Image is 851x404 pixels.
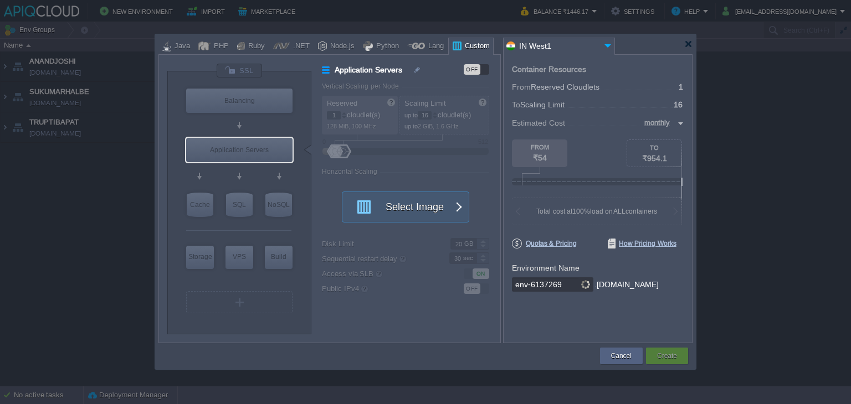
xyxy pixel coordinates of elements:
[265,246,293,269] div: Build Node
[265,193,292,217] div: NoSQL Databases
[290,38,310,55] div: .NET
[608,239,676,248] span: How Pricing Works
[186,246,214,268] div: Storage
[425,38,444,55] div: Lang
[373,38,399,55] div: Python
[657,350,677,361] button: Create
[186,89,293,113] div: Balancing
[226,193,253,217] div: SQL
[512,263,580,272] label: Environment Name
[512,239,577,248] span: Quotas & Pricing
[211,38,229,55] div: PHP
[225,246,253,268] div: VPS
[186,89,293,113] div: Load Balancer
[327,38,355,55] div: Node.js
[594,277,659,292] div: .[DOMAIN_NAME]
[186,291,293,313] div: Create New Layer
[464,64,480,75] div: OFF
[462,38,490,55] div: Custom
[512,65,586,74] div: Container Resources
[265,193,292,217] div: NoSQL
[187,193,213,217] div: Cache
[611,350,632,361] button: Cancel
[186,138,293,162] div: Application Servers
[171,38,190,55] div: Java
[186,246,214,269] div: Storage Containers
[225,246,253,269] div: Elastic VPS
[350,192,449,222] button: Select Image
[226,193,253,217] div: SQL Databases
[245,38,265,55] div: Ruby
[265,246,293,268] div: Build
